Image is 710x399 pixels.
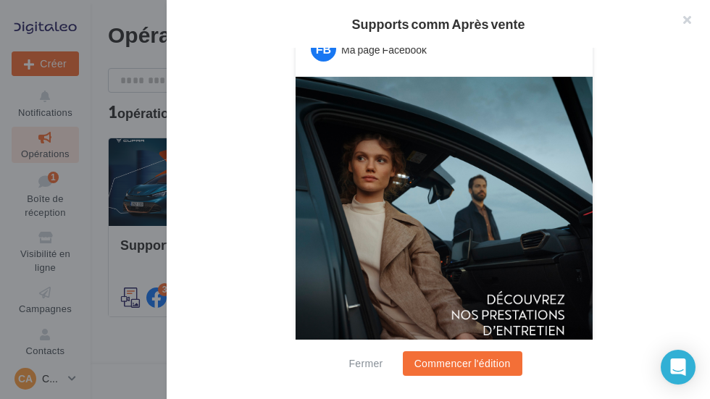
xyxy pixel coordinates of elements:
button: Commencer l'édition [403,351,522,376]
div: Supports comm Après vente [190,17,687,30]
div: FB [311,36,336,62]
button: Fermer [343,355,388,372]
div: Open Intercom Messenger [661,350,696,385]
div: Ma page Facebook [341,43,427,57]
